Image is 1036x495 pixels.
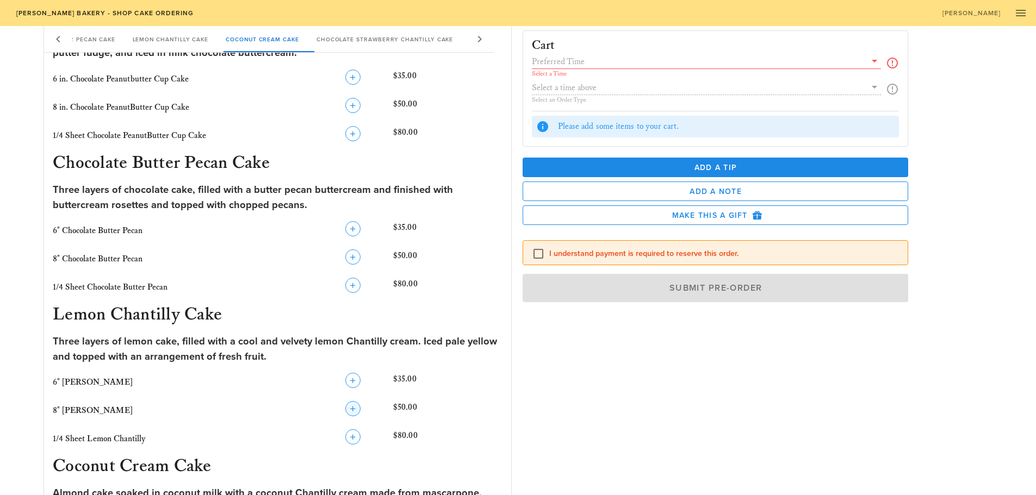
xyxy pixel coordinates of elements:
div: Lemon Chantilly Cake [124,26,218,52]
span: Add a Tip [531,163,900,172]
div: $50.00 [391,96,505,120]
div: $80.00 [391,427,505,451]
div: $35.00 [391,219,505,243]
span: 1/4 Sheet Chocolate PeanutButter Cup Cake [53,130,206,141]
h3: Chocolate Butter Pecan Cake [51,152,505,176]
h3: Cart [532,40,555,52]
a: [PERSON_NAME] [935,5,1008,21]
button: Add a Tip [523,158,909,177]
span: [PERSON_NAME] [942,9,1001,17]
input: Preferred Time [532,54,866,68]
span: 6 in. Chocolate Peanutbutter Cup Cake [53,74,189,84]
div: Three layers of lemon cake, filled with a cool and velvety lemon Chantilly cream. Iced pale yello... [53,334,503,364]
span: 8" Chocolate Butter Pecan [53,254,142,264]
div: $50.00 [391,399,505,423]
a: [PERSON_NAME] Bakery - Shop Cake Ordering [9,5,201,21]
div: Please add some items to your cart. [558,121,895,133]
h3: Lemon Chantilly Cake [51,304,505,328]
div: Three layers of chocolate cake, filled with a butter pecan buttercream and finished with buttercr... [53,183,503,212]
div: $80.00 [391,124,505,148]
span: Add a Note [532,187,899,196]
span: 1/4 Sheet Chocolate Butter Pecan [53,282,168,292]
button: Make this a Gift [523,205,909,225]
span: 1/4 Sheet Lemon Chantilly [53,434,146,444]
div: $35.00 [391,67,505,91]
div: Coconut Cream Cake [217,26,308,52]
span: [PERSON_NAME] Bakery - Shop Cake Ordering [15,9,194,17]
button: Add a Note [523,181,909,201]
span: 8" [PERSON_NAME] [53,405,133,416]
span: 6" Chocolate Butter Pecan [53,225,142,236]
span: 6" [PERSON_NAME] [53,377,133,387]
h3: Coconut Cream Cake [51,455,505,479]
label: I understand payment is required to reserve this order. [549,248,899,259]
div: $50.00 [391,247,505,271]
div: Chocolate Strawberry Chantilly Cake [308,26,462,52]
div: $80.00 [391,275,505,299]
span: Make this a Gift [532,210,899,220]
span: 8 in. Chocolate PeanutButter Cup Cake [53,102,189,112]
span: Submit Pre-Order [535,283,896,293]
div: Select a Time [532,71,882,77]
button: Submit Pre-Order [523,274,909,302]
div: $35.00 [391,371,505,394]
